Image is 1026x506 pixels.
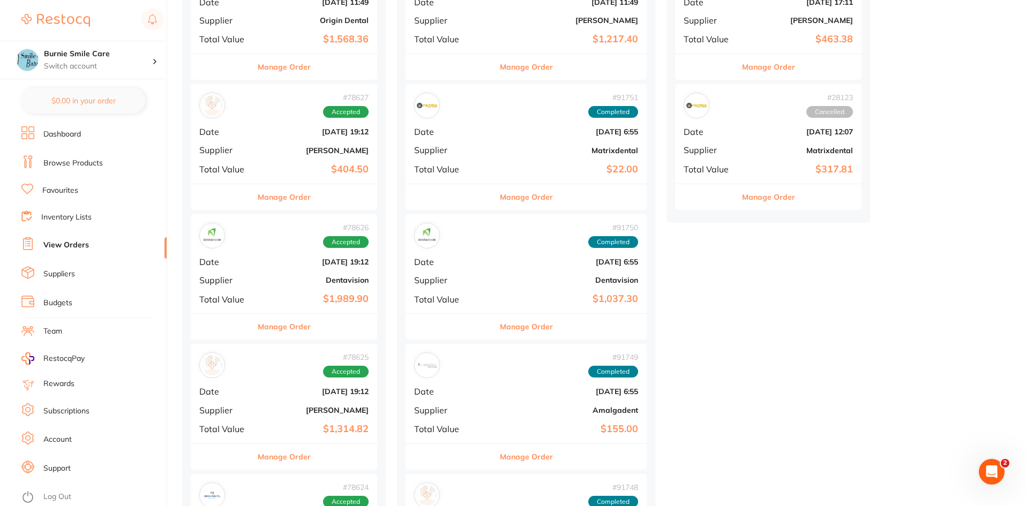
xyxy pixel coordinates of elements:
[41,212,92,223] a: Inventory Lists
[323,93,369,102] span: # 78627
[323,236,369,248] span: Accepted
[202,225,222,246] img: Dentavision
[21,489,163,506] button: Log Out
[414,424,486,434] span: Total Value
[495,34,638,45] b: $1,217.40
[199,424,253,434] span: Total Value
[500,184,553,210] button: Manage Order
[199,34,253,44] span: Total Value
[500,444,553,470] button: Manage Order
[43,406,89,417] a: Subscriptions
[261,146,369,155] b: [PERSON_NAME]
[199,164,253,174] span: Total Value
[323,366,369,377] span: Accepted
[746,16,853,25] b: [PERSON_NAME]
[199,127,253,137] span: Date
[414,34,486,44] span: Total Value
[323,483,369,492] span: # 78624
[199,387,253,396] span: Date
[202,95,222,116] img: Adam Dental
[684,34,737,44] span: Total Value
[21,8,90,33] a: Restocq Logo
[500,54,553,80] button: Manage Order
[414,145,486,155] span: Supplier
[686,95,707,116] img: Matrixdental
[258,54,311,80] button: Manage Order
[202,485,222,505] img: Origin Dental
[417,485,437,505] img: Adam Dental
[806,106,853,118] span: Cancelled
[495,16,638,25] b: [PERSON_NAME]
[495,258,638,266] b: [DATE] 6:55
[684,16,737,25] span: Supplier
[1001,459,1009,467] span: 2
[323,353,369,361] span: # 78625
[588,236,638,248] span: Completed
[588,353,638,361] span: # 91749
[495,387,638,396] b: [DATE] 6:55
[414,405,486,415] span: Supplier
[414,127,486,137] span: Date
[43,379,74,389] a: Rewards
[199,275,253,285] span: Supplier
[21,352,85,365] a: RestocqPay
[261,276,369,284] b: Dentavision
[323,223,369,232] span: # 78626
[199,16,253,25] span: Supplier
[261,258,369,266] b: [DATE] 19:12
[417,225,437,246] img: Dentavision
[414,387,486,396] span: Date
[261,127,369,136] b: [DATE] 19:12
[199,294,253,304] span: Total Value
[746,164,853,175] b: $317.81
[43,434,72,445] a: Account
[199,405,253,415] span: Supplier
[806,93,853,102] span: # 28123
[742,184,795,210] button: Manage Order
[202,355,222,375] img: Henry Schein Halas
[17,49,38,71] img: Burnie Smile Care
[191,84,377,210] div: Adam Dental#78627AcceptedDate[DATE] 19:12Supplier[PERSON_NAME]Total Value$404.50Manage Order
[495,164,638,175] b: $22.00
[44,61,152,72] p: Switch account
[42,185,78,196] a: Favourites
[44,49,152,59] h4: Burnie Smile Care
[43,353,85,364] span: RestocqPay
[191,214,377,340] div: Dentavision#78626AcceptedDate[DATE] 19:12SupplierDentavisionTotal Value$1,989.90Manage Order
[261,164,369,175] b: $404.50
[746,127,853,136] b: [DATE] 12:07
[258,184,311,210] button: Manage Order
[417,355,437,375] img: Amalgadent
[684,145,737,155] span: Supplier
[323,106,369,118] span: Accepted
[43,240,89,251] a: View Orders
[261,34,369,45] b: $1,568.36
[417,95,437,116] img: Matrixdental
[43,129,81,140] a: Dashboard
[742,54,795,80] button: Manage Order
[261,424,369,435] b: $1,314.82
[43,298,72,308] a: Budgets
[261,406,369,414] b: [PERSON_NAME]
[43,158,103,169] a: Browse Products
[495,293,638,305] b: $1,037.30
[414,164,486,174] span: Total Value
[684,164,737,174] span: Total Value
[495,424,638,435] b: $155.00
[21,352,34,365] img: RestocqPay
[43,269,75,280] a: Suppliers
[43,463,71,474] a: Support
[495,146,638,155] b: Matrixdental
[588,106,638,118] span: Completed
[21,14,90,27] img: Restocq Logo
[199,145,253,155] span: Supplier
[414,257,486,267] span: Date
[414,294,486,304] span: Total Value
[979,459,1005,485] iframe: Intercom live chat
[258,444,311,470] button: Manage Order
[588,223,638,232] span: # 91750
[261,293,369,305] b: $1,989.90
[588,93,638,102] span: # 91751
[414,275,486,285] span: Supplier
[191,344,377,470] div: Henry Schein Halas#78625AcceptedDate[DATE] 19:12Supplier[PERSON_NAME]Total Value$1,314.82Manage O...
